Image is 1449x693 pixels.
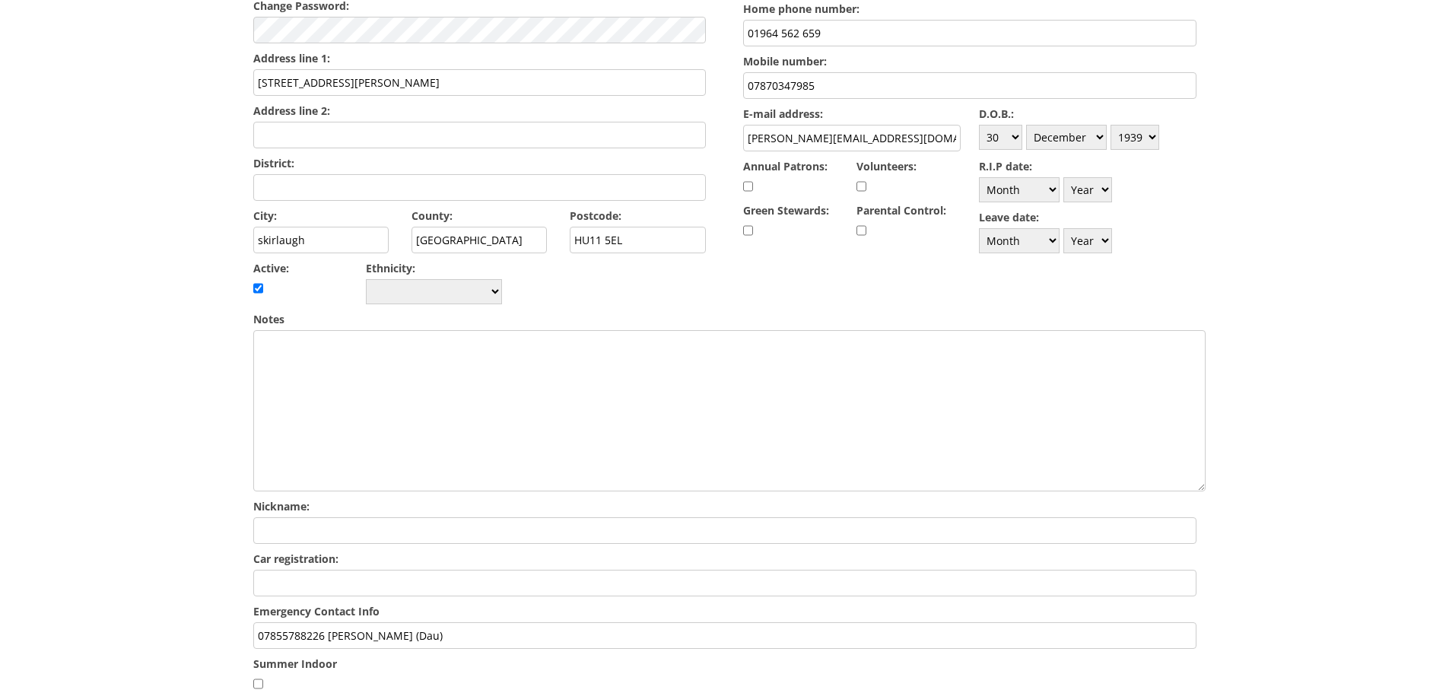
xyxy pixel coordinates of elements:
[253,499,1196,513] label: Nickname:
[979,106,1196,121] label: D.O.B.:
[743,2,1196,16] label: Home phone number:
[253,156,706,170] label: District:
[253,656,1196,671] label: Summer Indoor
[743,54,1196,68] label: Mobile number:
[253,103,706,118] label: Address line 2:
[743,203,847,218] label: Green Stewards:
[570,208,706,223] label: Postcode:
[253,604,1196,618] label: Emergency Contact Info
[366,261,502,275] label: Ethnicity:
[253,552,1196,566] label: Car registration:
[253,208,389,223] label: City:
[412,208,548,223] label: County:
[253,51,706,65] label: Address line 1:
[743,106,961,121] label: E-mail address:
[253,312,1196,326] label: Notes
[743,159,847,173] label: Annual Patrons:
[856,159,961,173] label: Volunteers:
[253,261,367,275] label: Active:
[979,159,1196,173] label: R.I.P date:
[979,210,1196,224] label: Leave date:
[856,203,961,218] label: Parental Control:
